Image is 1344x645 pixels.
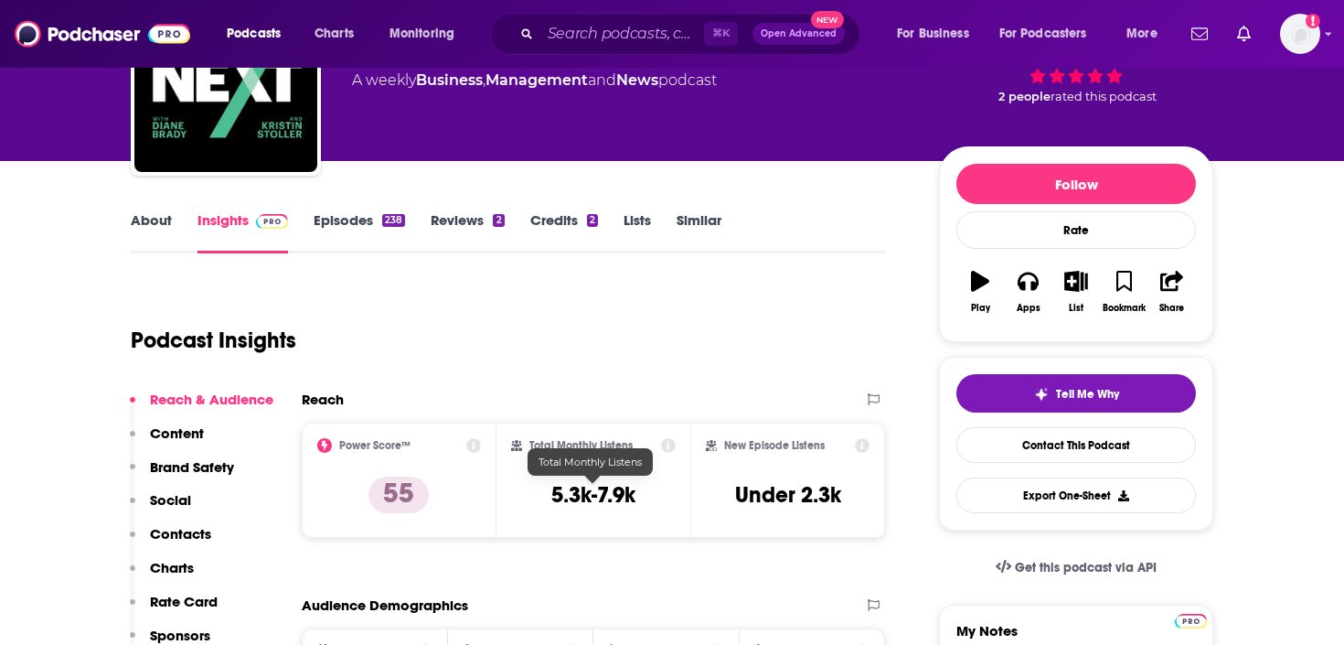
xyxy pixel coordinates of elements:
h2: New Episode Listens [724,439,825,452]
span: Podcasts [227,21,281,47]
button: Share [1148,259,1196,325]
button: open menu [1114,19,1180,48]
button: tell me why sparkleTell Me Why [956,374,1196,413]
button: Charts [130,559,194,593]
p: Contacts [150,525,211,543]
div: Share [1159,303,1184,314]
button: Play [956,259,1004,325]
a: InsightsPodchaser Pro [197,211,288,253]
a: Reviews2 [431,211,504,253]
a: Show notifications dropdown [1230,18,1258,49]
button: Apps [1004,259,1051,325]
p: 55 [368,477,429,513]
img: User Profile [1280,14,1320,54]
p: Brand Safety [150,458,234,476]
button: open menu [377,19,478,48]
h2: Audience Demographics [302,597,468,614]
a: News [616,71,658,89]
span: ⌘ K [704,22,738,46]
span: , [483,71,485,89]
p: Content [150,425,204,442]
p: Reach & Audience [150,391,273,408]
div: 2 [493,214,504,227]
span: Total Monthly Listens [539,456,642,468]
button: Export One-Sheet [956,478,1196,513]
div: Apps [1017,303,1040,314]
div: Bookmark [1103,303,1146,314]
a: Lists [624,211,651,253]
span: rated this podcast [1051,90,1157,103]
button: Contacts [130,525,211,559]
h2: Reach [302,391,344,408]
span: For Podcasters [999,21,1087,47]
h2: Power Score™ [339,439,411,452]
div: List [1069,303,1083,314]
div: A weekly podcast [352,70,717,91]
button: Social [130,491,191,525]
p: Charts [150,559,194,576]
button: List [1052,259,1100,325]
div: 2 [587,214,598,227]
button: Bookmark [1100,259,1147,325]
svg: Add a profile image [1306,14,1320,28]
h3: Under 2.3k [735,481,841,509]
a: Credits2 [530,211,598,253]
span: Charts [315,21,354,47]
a: Similar [677,211,721,253]
span: Monitoring [389,21,454,47]
a: Charts [303,19,365,48]
span: New [811,11,844,28]
button: Show profile menu [1280,14,1320,54]
button: open menu [987,19,1114,48]
a: Episodes238 [314,211,405,253]
img: Podchaser Pro [1175,614,1207,629]
button: Rate Card [130,593,218,627]
a: Pro website [1175,611,1207,629]
a: Show notifications dropdown [1184,18,1215,49]
div: Rate [956,211,1196,249]
button: Open AdvancedNew [752,23,845,45]
span: Get this podcast via API [1015,560,1157,575]
span: More [1126,21,1157,47]
p: Rate Card [150,593,218,610]
input: Search podcasts, credits, & more... [540,19,704,48]
img: Podchaser Pro [256,214,288,229]
h1: Podcast Insights [131,327,296,354]
button: open menu [214,19,304,48]
span: 2 people [998,90,1051,103]
h2: Total Monthly Listens [529,439,633,452]
button: Brand Safety [130,458,234,492]
button: Follow [956,164,1196,204]
img: tell me why sparkle [1034,387,1049,402]
span: Open Advanced [761,29,837,38]
h3: 5.3k-7.9k [551,481,635,509]
a: Get this podcast via API [981,545,1171,590]
img: Podchaser - Follow, Share and Rate Podcasts [15,16,190,51]
p: Sponsors [150,627,210,644]
a: Contact This Podcast [956,427,1196,463]
span: Logged in as inkhouseNYC [1280,14,1320,54]
button: Reach & Audience [130,391,273,425]
p: Social [150,491,191,509]
span: Tell Me Why [1056,387,1119,402]
div: Search podcasts, credits, & more... [507,13,878,55]
a: Management [485,71,588,89]
span: For Business [897,21,969,47]
div: 238 [382,214,405,227]
span: and [588,71,616,89]
div: Play [971,303,990,314]
button: open menu [884,19,992,48]
a: Business [416,71,483,89]
button: Content [130,425,204,458]
a: About [131,211,172,253]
